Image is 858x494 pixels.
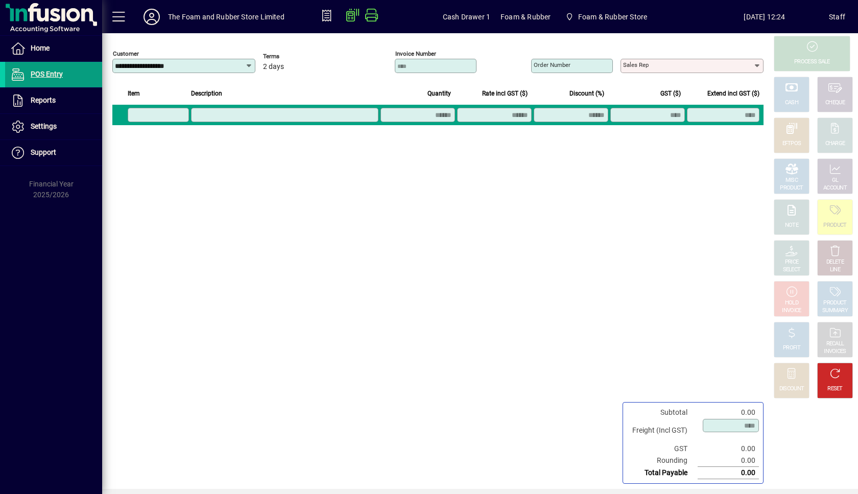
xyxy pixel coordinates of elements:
span: Item [128,88,140,99]
span: Quantity [427,88,451,99]
span: Rate incl GST ($) [482,88,528,99]
div: DELETE [826,258,844,266]
div: CHARGE [825,140,845,148]
div: The Foam and Rubber Store Limited [168,9,284,25]
span: Terms [263,53,324,60]
span: GST ($) [660,88,681,99]
a: Settings [5,114,102,139]
div: CHEQUE [825,99,845,107]
td: 0.00 [698,443,759,455]
span: Foam & Rubber Store [561,8,651,26]
mat-label: Order number [534,61,570,68]
td: Rounding [627,455,698,467]
span: Discount (%) [569,88,604,99]
div: PROCESS SALE [794,58,830,66]
span: [DATE] 12:24 [700,9,829,25]
span: Foam & Rubber [500,9,551,25]
span: Foam & Rubber Store [578,9,647,25]
div: EFTPOS [782,140,801,148]
td: Subtotal [627,407,698,418]
div: PRODUCT [823,299,846,307]
div: SELECT [783,266,801,274]
div: ACCOUNT [823,184,847,192]
span: Reports [31,96,56,104]
span: Home [31,44,50,52]
td: Freight (Incl GST) [627,418,698,443]
div: GL [832,177,839,184]
span: Extend incl GST ($) [707,88,759,99]
a: Home [5,36,102,61]
div: RESET [827,385,843,393]
td: Total Payable [627,467,698,479]
div: PRODUCT [780,184,803,192]
div: PRODUCT [823,222,846,229]
td: 0.00 [698,467,759,479]
div: PRICE [785,258,799,266]
mat-label: Invoice number [395,50,436,57]
td: 0.00 [698,407,759,418]
div: Staff [829,9,845,25]
td: 0.00 [698,455,759,467]
span: Description [191,88,222,99]
mat-label: Customer [113,50,139,57]
td: GST [627,443,698,455]
a: Support [5,140,102,166]
div: RECALL [826,340,844,348]
div: DISCOUNT [779,385,804,393]
span: Settings [31,122,57,130]
div: INVOICE [782,307,801,315]
mat-label: Sales rep [623,61,649,68]
span: Support [31,148,56,156]
div: LINE [830,266,840,274]
span: POS Entry [31,70,63,78]
div: CASH [785,99,798,107]
div: NOTE [785,222,798,229]
div: HOLD [785,299,798,307]
div: SUMMARY [822,307,848,315]
span: 2 days [263,63,284,71]
div: MISC [785,177,798,184]
button: Profile [135,8,168,26]
a: Reports [5,88,102,113]
div: INVOICES [824,348,846,356]
span: Cash Drawer 1 [443,9,490,25]
div: PROFIT [783,344,800,352]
